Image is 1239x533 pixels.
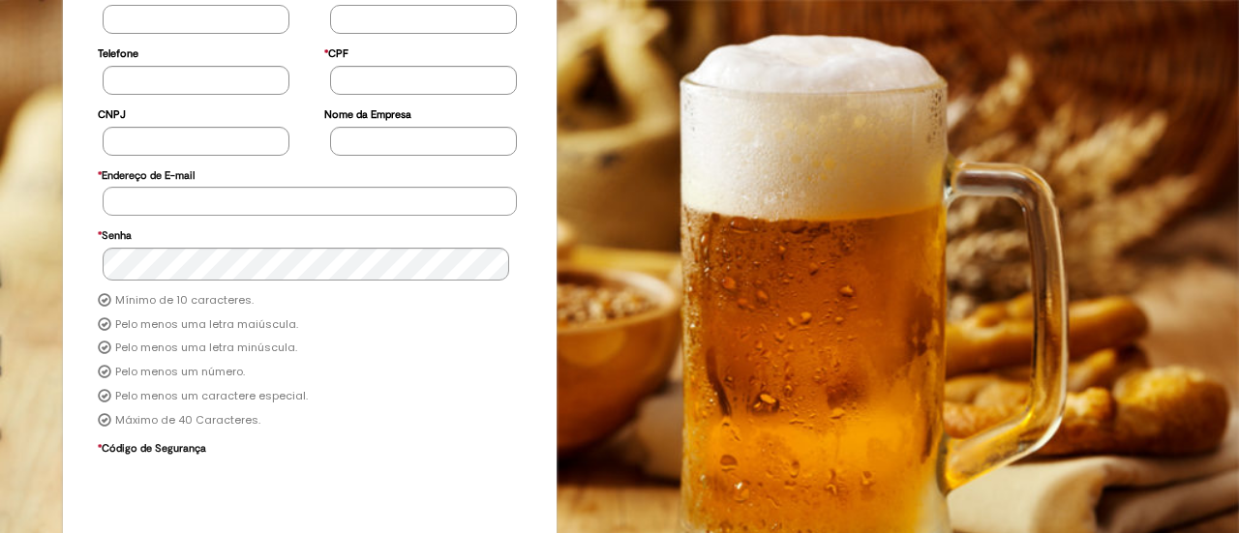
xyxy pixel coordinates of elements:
[115,341,297,356] label: Pelo menos uma letra minúscula.
[115,389,308,404] label: Pelo menos um caractere especial.
[98,38,138,66] label: Telefone
[324,99,411,127] label: Nome da Empresa
[98,432,206,460] label: Código de Segurança
[115,365,245,380] label: Pelo menos um número.
[115,413,260,429] label: Máximo de 40 Caracteres.
[115,293,254,309] label: Mínimo de 10 caracteres.
[324,38,348,66] label: CPF
[98,220,132,248] label: Senha
[115,317,298,333] label: Pelo menos uma letra maiúscula.
[98,99,126,127] label: CNPJ
[98,160,195,188] label: Endereço de E-mail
